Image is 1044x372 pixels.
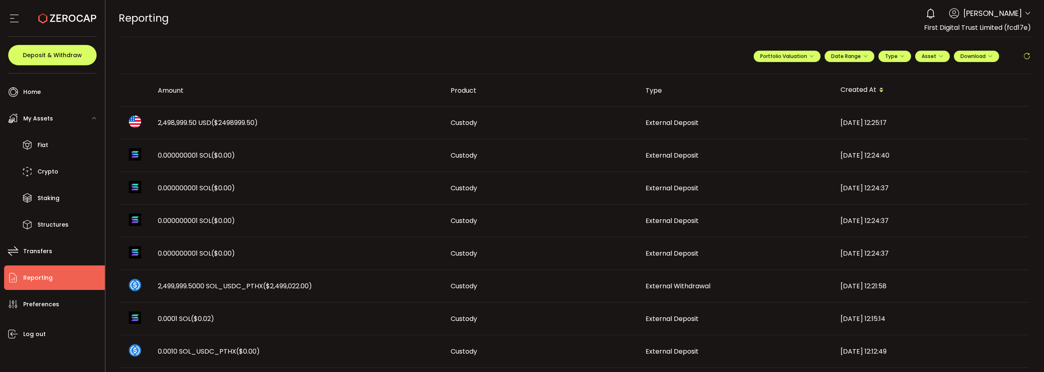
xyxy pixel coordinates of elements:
span: Fiat [38,139,48,151]
span: Home [23,86,41,98]
img: sol_usdc_pthx_portfolio.png [129,344,141,356]
span: Type [885,53,905,60]
span: ($0.02) [191,314,214,323]
div: [DATE] 12:24:37 [834,249,1029,258]
div: Created At [834,83,1029,97]
button: Date Range [825,51,874,62]
div: [DATE] 12:21:58 [834,281,1029,291]
span: ($0.00) [211,183,235,193]
span: ($0.00) [211,216,235,225]
span: Custody [451,347,477,356]
span: Deposit & Withdraw [23,52,82,58]
span: Reporting [23,272,53,284]
img: sol_portfolio.png [129,312,141,324]
span: [PERSON_NAME] [963,8,1022,19]
button: Type [878,51,911,62]
span: 0.0010 SOL_USDC_PTHX [158,347,260,356]
span: Date Range [831,53,868,60]
div: [DATE] 12:24:37 [834,216,1029,225]
span: 2,498,999.50 USD [158,118,258,127]
span: ($0.00) [211,249,235,258]
span: External Deposit [646,249,699,258]
img: sol_portfolio.png [129,214,141,226]
button: Deposit & Withdraw [8,45,97,65]
div: [DATE] 12:24:37 [834,183,1029,193]
span: Custody [451,183,477,193]
img: sol_portfolio.png [129,148,141,160]
span: My Assets [23,113,53,125]
span: 0.000000001 SOL [158,216,235,225]
span: ($2,499,022.00) [263,281,312,291]
span: External Deposit [646,347,699,356]
span: Portfolio Valuation [760,53,814,60]
span: ($2498999.50) [211,118,258,127]
img: sol_portfolio.png [129,181,141,193]
div: [DATE] 12:12:49 [834,347,1029,356]
span: Reporting [119,11,169,25]
span: Structures [38,219,69,231]
div: Product [444,86,639,95]
span: External Withdrawal [646,281,710,291]
span: Preferences [23,298,59,310]
span: 0.000000001 SOL [158,249,235,258]
span: Staking [38,192,60,204]
span: 0.000000001 SOL [158,151,235,160]
button: Asset [915,51,950,62]
span: ($0.00) [236,347,260,356]
span: First Digital Trust Limited (fcd17e) [924,23,1031,32]
div: [DATE] 12:25:17 [834,118,1029,127]
div: Type [639,86,834,95]
button: Download [954,51,999,62]
span: Custody [451,249,477,258]
span: External Deposit [646,118,699,127]
span: 0.0001 SOL [158,314,214,323]
img: sol_portfolio.png [129,246,141,258]
img: sol_usdc_pthx_portfolio.png [129,279,141,291]
div: [DATE] 12:15:14 [834,314,1029,323]
span: ($0.00) [211,151,235,160]
span: External Deposit [646,183,699,193]
span: Custody [451,151,477,160]
span: Download [960,53,993,60]
img: usd_portfolio.svg [129,116,141,128]
div: Amount [151,86,444,95]
span: Transfers [23,245,52,257]
span: Asset [922,53,936,60]
span: External Deposit [646,216,699,225]
button: Portfolio Valuation [754,51,821,62]
span: Custody [451,216,477,225]
div: [DATE] 12:24:40 [834,151,1029,160]
span: Custody [451,118,477,127]
span: Custody [451,281,477,291]
span: External Deposit [646,151,699,160]
span: Crypto [38,166,58,178]
iframe: Chat Widget [1003,333,1044,372]
span: 2,499,999.5000 SOL_USDC_PTHX [158,281,312,291]
span: Log out [23,328,46,340]
span: 0.000000001 SOL [158,183,235,193]
span: Custody [451,314,477,323]
span: External Deposit [646,314,699,323]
